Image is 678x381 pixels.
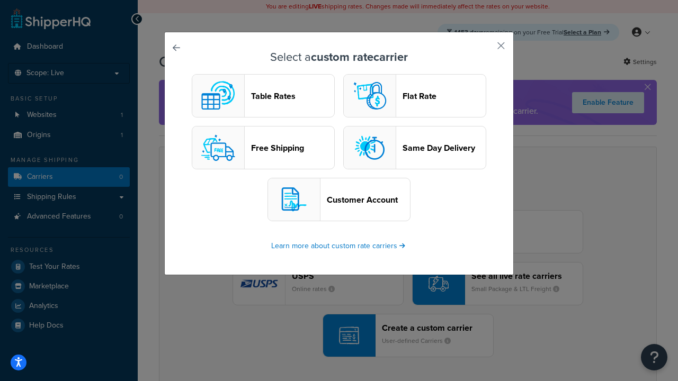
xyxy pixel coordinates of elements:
strong: custom rate carrier [311,48,408,66]
img: customerAccount logo [273,178,315,221]
img: free logo [197,126,239,169]
a: Learn more about custom rate carriers [271,240,407,251]
button: free logoFree Shipping [192,126,335,169]
header: Same Day Delivery [403,143,486,153]
header: Flat Rate [403,91,486,101]
header: Table Rates [251,91,334,101]
header: Free Shipping [251,143,334,153]
button: sameday logoSame Day Delivery [343,126,486,169]
header: Customer Account [327,195,410,205]
img: flat logo [349,75,391,117]
button: custom logoTable Rates [192,74,335,117]
img: custom logo [197,75,239,117]
button: flat logoFlat Rate [343,74,486,117]
img: sameday logo [349,126,391,169]
h3: Select a [191,51,487,63]
button: customerAccount logoCustomer Account [267,178,411,221]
